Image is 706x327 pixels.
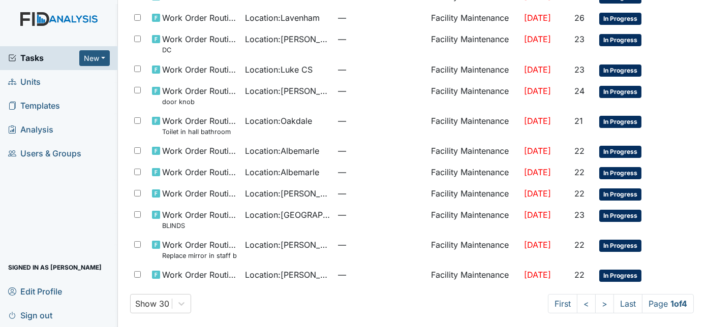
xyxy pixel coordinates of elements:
[670,299,687,309] strong: 1 of 4
[427,59,520,81] td: Facility Maintenance
[338,269,423,281] span: —
[79,50,110,66] button: New
[599,34,641,46] span: In Progress
[245,115,312,127] span: Location : Oakdale
[8,259,102,275] span: Signed in as [PERSON_NAME]
[574,86,585,96] span: 24
[8,74,41,90] span: Units
[574,210,585,220] span: 23
[245,166,319,178] span: Location : Albemarle
[574,116,583,126] span: 21
[245,239,330,251] span: Location : [PERSON_NAME]. ICF
[524,13,551,23] span: [DATE]
[162,33,237,55] span: Work Order Routine DC
[574,146,585,156] span: 22
[245,12,320,24] span: Location : Lavenham
[162,85,237,107] span: Work Order Routine door knob
[524,86,551,96] span: [DATE]
[524,240,551,250] span: [DATE]
[338,85,423,97] span: —
[8,52,79,64] a: Tasks
[599,146,641,158] span: In Progress
[8,307,52,323] span: Sign out
[162,97,237,107] small: door knob
[613,294,642,313] a: Last
[245,63,313,76] span: Location : Luke CS
[574,188,585,199] span: 22
[574,240,585,250] span: 22
[599,86,641,98] span: In Progress
[427,111,520,141] td: Facility Maintenance
[162,166,237,178] span: Work Order Routine
[8,146,81,161] span: Users & Groups
[427,29,520,59] td: Facility Maintenance
[599,167,641,179] span: In Progress
[162,251,237,260] small: Replace mirror in staff bathroom.
[427,235,520,265] td: Facility Maintenance
[599,13,641,25] span: In Progress
[338,115,423,127] span: —
[574,13,585,23] span: 26
[599,188,641,201] span: In Progress
[338,239,423,251] span: —
[338,187,423,200] span: —
[574,34,585,44] span: 23
[162,221,237,231] small: BLINDS
[524,34,551,44] span: [DATE]
[595,294,614,313] a: >
[599,64,641,77] span: In Progress
[245,85,330,97] span: Location : [PERSON_NAME]
[524,188,551,199] span: [DATE]
[338,63,423,76] span: —
[162,127,237,137] small: Toilet in hall bathroom
[548,294,577,313] a: First
[245,33,330,45] span: Location : [PERSON_NAME]
[245,269,330,281] span: Location : [PERSON_NAME]
[574,167,585,177] span: 22
[162,187,237,200] span: Work Order Routine
[162,145,237,157] span: Work Order Routine
[162,115,237,137] span: Work Order Routine Toilet in hall bathroom
[245,209,330,221] span: Location : [GEOGRAPHIC_DATA]
[427,162,520,183] td: Facility Maintenance
[427,265,520,286] td: Facility Maintenance
[524,270,551,280] span: [DATE]
[427,205,520,235] td: Facility Maintenance
[245,187,330,200] span: Location : [PERSON_NAME]
[599,116,641,128] span: In Progress
[8,283,62,299] span: Edit Profile
[162,209,237,231] span: Work Order Routine BLINDS
[338,145,423,157] span: —
[574,64,585,75] span: 23
[548,294,694,313] nav: task-pagination
[162,63,237,76] span: Work Order Routine
[599,270,641,282] span: In Progress
[338,166,423,178] span: —
[427,141,520,162] td: Facility Maintenance
[162,269,237,281] span: Work Order Routine
[427,81,520,111] td: Facility Maintenance
[8,98,60,114] span: Templates
[8,122,53,138] span: Analysis
[245,145,319,157] span: Location : Albemarle
[599,210,641,222] span: In Progress
[162,239,237,260] span: Work Order Routine Replace mirror in staff bathroom.
[574,270,585,280] span: 22
[136,298,170,310] div: Show 30
[338,33,423,45] span: —
[427,183,520,205] td: Facility Maintenance
[338,12,423,24] span: —
[162,12,237,24] span: Work Order Routine
[524,146,551,156] span: [DATE]
[524,64,551,75] span: [DATE]
[577,294,596,313] a: <
[599,240,641,252] span: In Progress
[524,167,551,177] span: [DATE]
[427,8,520,29] td: Facility Maintenance
[524,210,551,220] span: [DATE]
[642,294,694,313] span: Page
[162,45,237,55] small: DC
[338,209,423,221] span: —
[524,116,551,126] span: [DATE]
